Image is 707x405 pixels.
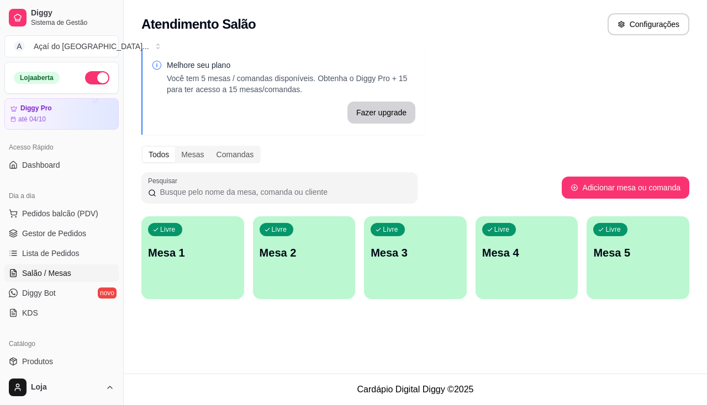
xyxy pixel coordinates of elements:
[383,225,398,234] p: Livre
[253,216,356,299] button: LivreMesa 2
[22,268,71,279] span: Salão / Mesas
[148,245,238,260] p: Mesa 1
[4,138,119,156] div: Acesso Rápido
[272,225,287,234] p: Livre
[22,356,53,367] span: Produtos
[482,245,572,260] p: Mesa 4
[167,60,415,71] p: Melhore seu plano
[167,73,415,95] p: Você tem 5 mesas / comandas disponíveis. Obtenha o Diggy Pro + 15 para ter acesso a 15 mesas/coma...
[156,186,411,198] input: Pesquisar
[160,225,176,234] p: Livre
[14,72,60,84] div: Loja aberta
[22,159,60,170] span: Dashboard
[22,287,56,299] span: Diggy Bot
[4,225,119,242] a: Gestor de Pedidos
[141,15,256,33] h2: Atendimento Salão
[4,205,119,222] button: Pedidos balcão (PDV)
[562,177,689,199] button: Adicionar mesa ou comanda
[31,18,114,27] span: Sistema de Gestão
[34,41,149,52] div: Açaí do [GEOGRAPHIC_DATA] ...
[605,225,621,234] p: Livre
[143,147,175,162] div: Todos
[4,244,119,262] a: Lista de Pedidos
[371,245,460,260] p: Mesa 3
[494,225,510,234] p: Livre
[260,245,349,260] p: Mesa 2
[18,115,46,124] article: até 04/10
[4,187,119,205] div: Dia a dia
[4,374,119,401] button: Loja
[31,382,101,392] span: Loja
[22,228,86,239] span: Gestor de Pedidos
[364,216,467,299] button: LivreMesa 3
[141,216,244,299] button: LivreMesa 1
[124,374,707,405] footer: Cardápio Digital Diggy © 2025
[210,147,260,162] div: Comandas
[175,147,210,162] div: Mesas
[4,4,119,31] a: DiggySistema de Gestão
[20,104,52,113] article: Diggy Pro
[4,353,119,370] a: Produtos
[14,41,25,52] span: A
[85,71,109,84] button: Alterar Status
[4,284,119,302] a: Diggy Botnovo
[587,216,689,299] button: LivreMesa 5
[31,8,114,18] span: Diggy
[608,13,689,35] button: Configurações
[148,176,181,185] label: Pesquisar
[4,335,119,353] div: Catálogo
[4,98,119,130] a: Diggy Proaté 04/10
[4,264,119,282] a: Salão / Mesas
[22,307,38,318] span: KDS
[476,216,578,299] button: LivreMesa 4
[4,156,119,174] a: Dashboard
[22,248,80,259] span: Lista de Pedidos
[4,35,119,57] button: Select a team
[22,208,98,219] span: Pedidos balcão (PDV)
[347,102,415,124] button: Fazer upgrade
[4,304,119,322] a: KDS
[593,245,683,260] p: Mesa 5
